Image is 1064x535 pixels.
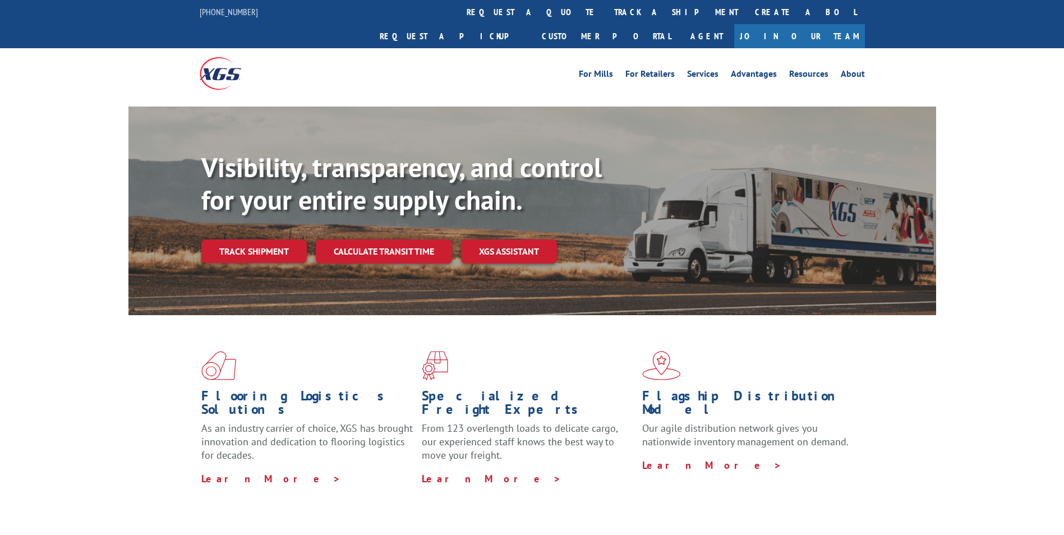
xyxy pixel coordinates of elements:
a: Learn More > [642,459,782,472]
a: Join Our Team [734,24,865,48]
img: xgs-icon-total-supply-chain-intelligence-red [201,351,236,380]
p: From 123 overlength loads to delicate cargo, our experienced staff knows the best way to move you... [422,422,634,472]
a: Resources [789,70,828,82]
h1: Flagship Distribution Model [642,389,854,422]
a: For Retailers [625,70,675,82]
img: xgs-icon-flagship-distribution-model-red [642,351,681,380]
a: Request a pickup [371,24,533,48]
a: Track shipment [201,239,307,263]
a: Learn More > [201,472,341,485]
a: Customer Portal [533,24,679,48]
a: Learn More > [422,472,561,485]
h1: Flooring Logistics Solutions [201,389,413,422]
a: Calculate transit time [316,239,452,264]
b: Visibility, transparency, and control for your entire supply chain. [201,150,602,217]
img: xgs-icon-focused-on-flooring-red [422,351,448,380]
a: Agent [679,24,734,48]
a: [PHONE_NUMBER] [200,6,258,17]
span: Our agile distribution network gives you nationwide inventory management on demand. [642,422,849,448]
a: Advantages [731,70,777,82]
h1: Specialized Freight Experts [422,389,634,422]
a: About [841,70,865,82]
a: Services [687,70,718,82]
span: As an industry carrier of choice, XGS has brought innovation and dedication to flooring logistics... [201,422,413,462]
a: XGS ASSISTANT [461,239,557,264]
a: For Mills [579,70,613,82]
